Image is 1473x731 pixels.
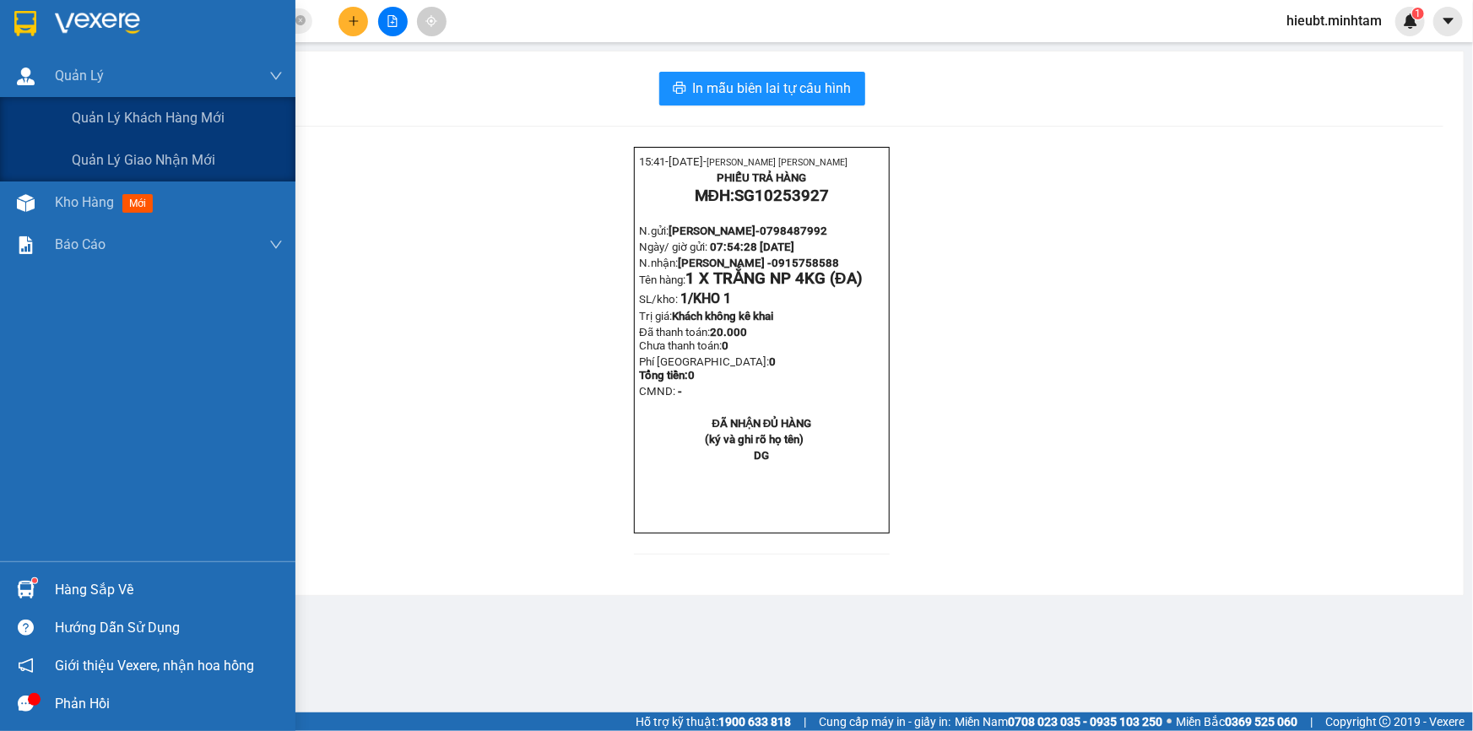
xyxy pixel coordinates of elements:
span: Tên hàng: [5,122,228,135]
span: ⚪️ [1167,718,1172,725]
span: N.nhận: [639,257,839,269]
span: message [18,696,34,712]
span: copyright [1379,716,1391,728]
strong: 0369 525 060 [1225,715,1297,728]
span: Đã thanh toán: [639,326,747,352]
span: | [1310,712,1313,731]
strong: 0 [639,355,776,382]
span: N.nhận: [5,106,205,118]
span: 07:54:28 [DATE] [710,241,794,253]
strong: ĐÃ NHẬN ĐỦ HÀNG [712,417,811,430]
span: Miền Nam [955,712,1162,731]
sup: 1 [1412,8,1424,19]
span: 0798487992 [126,75,193,88]
span: [PERSON_NAME]- [669,225,827,237]
strong: (ký và ghi rõ họ tên) [705,433,804,446]
strong: MĐH: [695,187,829,205]
img: warehouse-icon [17,68,35,85]
button: printerIn mẫu biên lai tự cấu hình [659,72,865,106]
span: 0915758588 [772,257,839,269]
img: solution-icon [17,236,35,254]
img: icon-new-feature [1403,14,1418,29]
span: - [678,385,682,398]
span: down [269,238,283,252]
img: warehouse-icon [17,194,35,212]
strong: MĐH: [59,38,193,57]
span: Khách không kê khai [672,310,773,322]
span: N.gửi: [5,75,193,88]
span: Tổng tiền: [639,369,695,382]
span: [PERSON_NAME] [PERSON_NAME] [73,9,214,20]
span: Giới thiệu Vexere, nhận hoa hồng [55,655,254,676]
sup: 1 [32,578,37,583]
span: Tên hàng: [639,273,862,286]
img: warehouse-icon [17,581,35,598]
button: caret-down [1433,7,1463,36]
span: Ngày/ giờ gửi: [639,241,707,253]
span: [PERSON_NAME] - [678,257,772,269]
span: down [269,69,283,83]
span: 0 [722,339,728,352]
span: aim [425,15,437,27]
span: Ngày/ giờ gửi: [5,90,73,103]
span: 0798487992 [760,225,827,237]
div: Hướng dẫn sử dụng [55,615,283,641]
span: KHO 1 [693,290,731,306]
span: Kho hàng [55,194,114,210]
span: 0915758588 [138,106,205,118]
span: [DATE]- [35,8,214,20]
span: 1 [1415,8,1421,19]
strong: 1900 633 818 [718,715,791,728]
span: CMND: [639,385,675,398]
span: 0 [688,369,695,382]
span: Chưa thanh toán: [639,339,728,352]
span: question-circle [18,620,34,636]
img: logo-vxr [14,11,36,36]
span: [PERSON_NAME] - [44,106,138,118]
span: mới [122,194,153,213]
span: Miền Bắc [1176,712,1297,731]
span: SG10253927 [100,38,194,57]
span: notification [18,658,34,674]
span: Cung cấp máy in - giấy in: [819,712,950,731]
span: Quản Lý [55,65,104,86]
span: | [804,712,806,731]
span: Quản lý khách hàng mới [72,107,225,128]
span: 07:54:28 [DATE] [76,90,160,103]
span: N.gửi: [639,225,827,237]
span: close-circle [295,15,306,25]
span: DG [754,449,769,462]
span: Báo cáo [55,234,106,255]
strong: 0708 023 035 - 0935 103 250 [1008,715,1162,728]
div: Phản hồi [55,691,283,717]
span: 20.000 [710,326,747,338]
span: caret-down [1441,14,1456,29]
span: Trị giá: [639,310,672,322]
span: 1 X TRẮNG NP 4KG (ĐA) [685,269,862,288]
div: Hàng sắp về [55,577,283,603]
span: printer [673,81,686,97]
span: Phí [GEOGRAPHIC_DATA]: [639,355,776,382]
span: [PERSON_NAME]- [35,75,193,88]
span: SG10253927 [734,187,829,205]
span: file-add [387,15,398,27]
span: close-circle [295,14,306,30]
span: plus [348,15,360,27]
span: hieubt.minhtam [1273,10,1395,31]
button: aim [417,7,447,36]
button: file-add [378,7,408,36]
span: 1 X TRẮNG NP 4KG (ĐA) [51,118,228,137]
span: [PERSON_NAME] [PERSON_NAME] [707,157,848,168]
strong: PHIẾU TRẢ HÀNG [82,23,171,35]
span: 1/ [680,290,731,306]
span: Hỗ trợ kỹ thuật: [636,712,791,731]
span: 15:41- [5,8,214,20]
span: In mẫu biên lai tự cấu hình [693,78,852,99]
button: plus [338,7,368,36]
span: [DATE]- [669,155,848,168]
span: 15:41- [639,155,848,168]
span: SL/kho: [639,293,678,306]
span: Quản lý giao nhận mới [72,149,215,171]
strong: PHIẾU TRẢ HÀNG [717,171,806,184]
